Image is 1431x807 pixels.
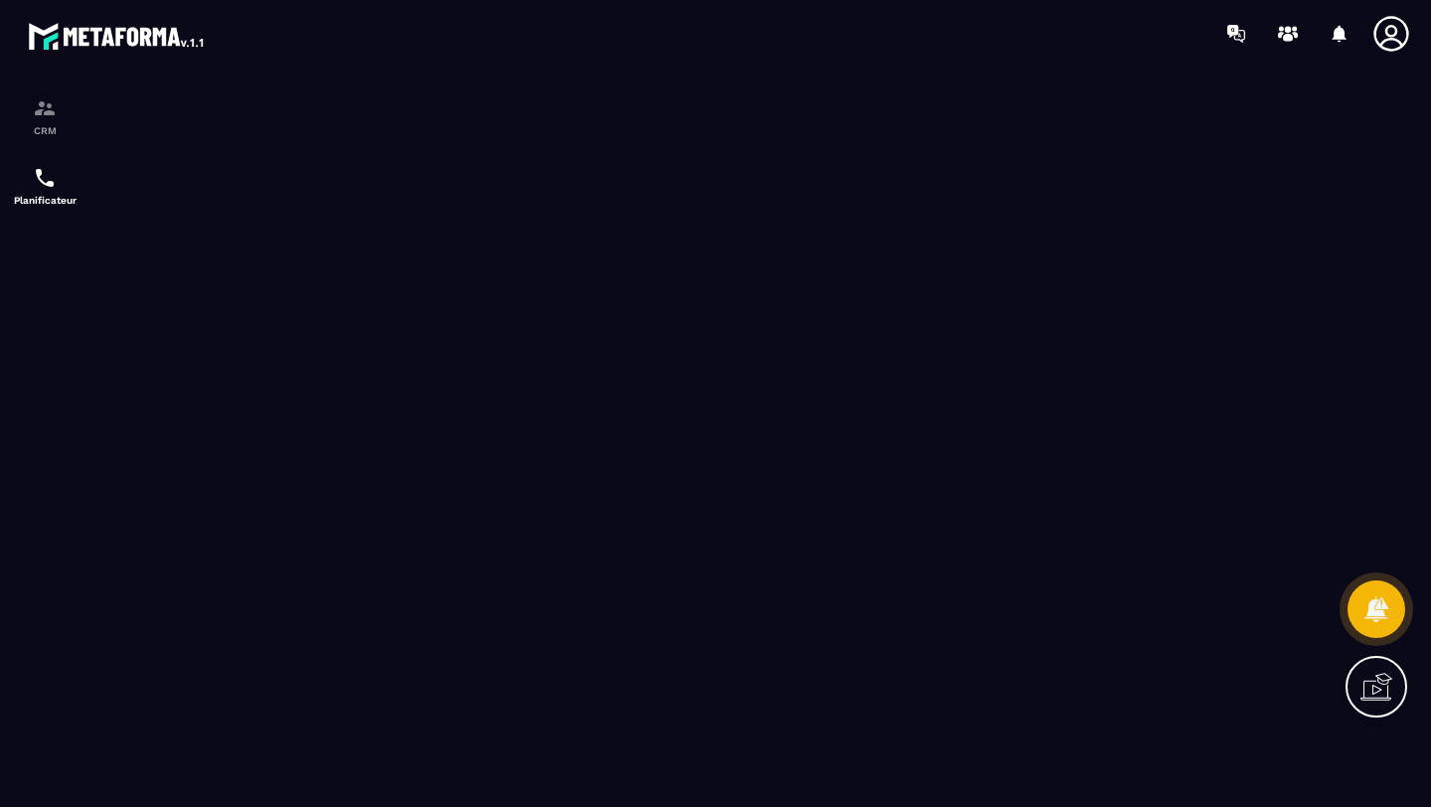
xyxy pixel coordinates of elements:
[5,195,84,206] p: Planificateur
[5,151,84,221] a: schedulerschedulerPlanificateur
[5,125,84,136] p: CRM
[33,96,57,120] img: formation
[28,18,207,54] img: logo
[33,166,57,190] img: scheduler
[5,81,84,151] a: formationformationCRM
